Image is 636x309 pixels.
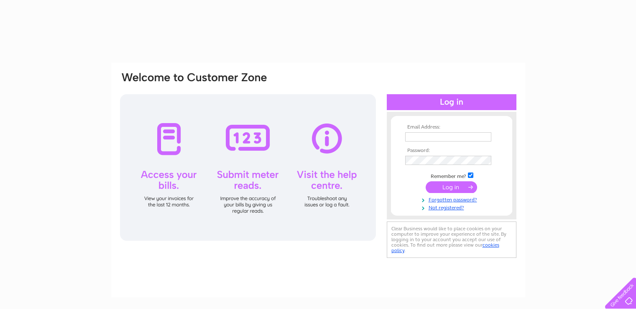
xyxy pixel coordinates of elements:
th: Email Address: [403,124,500,130]
td: Remember me? [403,171,500,180]
div: Clear Business would like to place cookies on your computer to improve your experience of the sit... [387,221,516,258]
a: Not registered? [405,203,500,211]
input: Submit [426,181,477,193]
th: Password: [403,148,500,154]
a: cookies policy [391,242,499,253]
a: Forgotten password? [405,195,500,203]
